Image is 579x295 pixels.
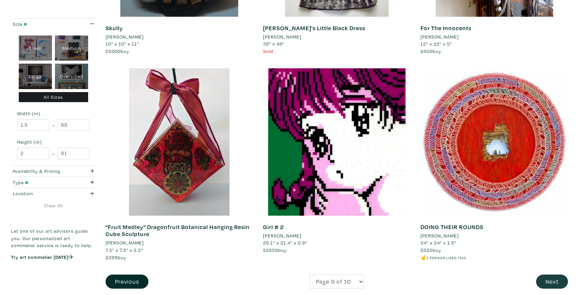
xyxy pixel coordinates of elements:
[263,247,287,253] span: buy
[421,48,441,54] span: buy
[263,247,278,253] span: $2850
[421,24,471,32] a: For The Innocents
[106,239,253,246] a: [PERSON_NAME]
[17,140,89,144] small: Height (in)
[106,247,143,253] span: 7.5" x 7.5" x 2.5"
[52,149,55,158] span: -
[11,177,95,188] button: Type
[106,24,123,32] a: Skully
[11,188,95,199] button: Location
[11,254,73,260] a: Try art sommelier [DATE]
[421,254,568,261] li: ☝️
[19,35,52,61] div: Small
[19,64,52,89] div: Large
[536,275,568,289] button: Next
[13,190,71,197] div: Location
[421,247,433,253] span: $525
[106,239,144,246] li: [PERSON_NAME]
[263,239,307,246] span: 20.1" x 21.4" x 0.9"
[263,41,284,47] span: 38" x 48"
[11,267,95,281] iframe: Customer reviews powered by Trustpilot
[263,48,273,54] span: Sold
[17,111,89,116] small: Width (in)
[421,41,452,47] span: 15" x 22" x 5"
[19,92,88,102] div: All Sizes
[427,255,466,260] small: 1 person likes this
[106,254,118,261] span: $399
[421,232,568,239] a: [PERSON_NAME]
[421,33,568,41] a: [PERSON_NAME]
[263,33,301,41] li: [PERSON_NAME]
[421,48,433,54] span: $850
[11,227,95,249] p: Let one of our art advisors guide you. Our personalized art sommelier service is ready to help.
[13,167,71,175] div: Availability & Pricing
[106,254,126,261] span: buy
[263,232,410,239] a: [PERSON_NAME]
[421,239,456,246] span: 24" x 24" x 1.5"
[106,275,148,289] button: Previous
[421,232,459,239] li: [PERSON_NAME]
[52,121,55,130] span: -
[106,33,144,41] li: [PERSON_NAME]
[55,64,88,89] div: Oversized
[421,33,459,41] li: [PERSON_NAME]
[421,223,484,231] a: DOING THEIR ROUNDS
[263,33,410,41] a: [PERSON_NAME]
[106,33,253,41] a: [PERSON_NAME]
[263,24,365,32] a: [PERSON_NAME]'s Little Black Dress
[13,20,71,28] div: Size
[421,247,441,253] span: buy
[106,48,129,54] span: buy
[106,48,121,54] span: $5000
[11,18,95,29] button: Size
[13,179,71,186] div: Type
[106,223,250,238] a: "Fruit Medley" Dragonfruit Botanical Hanging Resin Cube Sculpture
[263,232,301,239] li: [PERSON_NAME]
[106,41,139,47] span: 10" x 10" x 11"
[11,202,95,209] a: Clear All
[55,35,88,61] div: Medium
[11,166,95,177] button: Availability & Pricing
[263,223,284,231] a: Girl # 2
